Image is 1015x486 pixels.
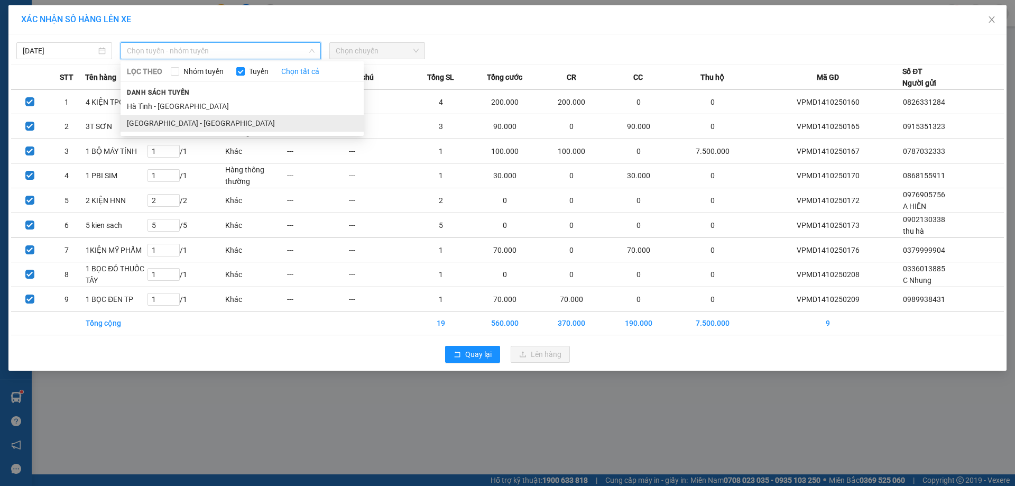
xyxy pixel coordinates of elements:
td: / 1 [147,238,225,262]
td: 0 [472,188,538,213]
td: --- [348,188,410,213]
td: 3 [48,139,85,163]
td: 0 [538,114,605,139]
div: Số ĐT Người gửi [902,66,936,89]
td: 9 [48,287,85,311]
td: 0 [472,213,538,238]
td: 370.000 [538,311,605,335]
td: --- [287,163,348,188]
span: close [988,15,996,24]
td: 4 KIỆN TPCN [85,90,147,114]
span: Tên hàng [85,71,116,83]
span: 0868155911 [903,171,945,180]
td: --- [348,262,410,287]
td: / 5 [147,213,225,238]
li: Hotline: 1900252555 [99,39,442,52]
td: Khác [225,238,287,262]
td: 0 [605,188,671,213]
td: 0 [605,262,671,287]
td: --- [348,213,410,238]
span: 0826331284 [903,98,945,106]
td: 0 [672,213,753,238]
td: 7 [48,238,85,262]
td: 0 [672,90,753,114]
td: 70.000 [472,287,538,311]
td: 2 [48,114,85,139]
li: Cổ Đạm, xã [GEOGRAPHIC_DATA], [GEOGRAPHIC_DATA] [99,26,442,39]
td: VPMD1410250176 [753,238,903,262]
td: 0 [605,139,671,163]
span: Danh sách tuyến [121,88,196,97]
td: Khác [225,139,287,163]
td: 0 [672,163,753,188]
span: Chọn tuyến - nhóm tuyến [127,43,315,59]
td: 5 kien sach [85,213,147,238]
td: 8 [48,262,85,287]
td: / 2 [147,188,225,213]
td: 1 [410,262,472,287]
td: 7.500.000 [672,311,753,335]
td: 200.000 [538,90,605,114]
span: 0976905756 [903,190,945,199]
a: Chọn tất cả [281,66,319,77]
span: Thu hộ [700,71,724,83]
span: down [309,48,315,54]
td: 4 [410,90,472,114]
span: Nhóm tuyến [179,66,228,77]
td: 0 [472,262,538,287]
button: Close [977,5,1007,35]
span: LỌC THEO [127,66,162,77]
span: Tuyến [245,66,273,77]
span: CR [567,71,576,83]
td: 1 [410,163,472,188]
li: Hà Tĩnh - [GEOGRAPHIC_DATA] [121,98,364,115]
td: 200.000 [472,90,538,114]
td: 190.000 [605,311,671,335]
td: Tổng cộng [85,311,147,335]
td: 30.000 [605,163,671,188]
td: VPMD1410250208 [753,262,903,287]
span: Quay lại [465,349,492,360]
td: 100.000 [472,139,538,163]
span: thu hà [903,227,924,235]
td: VPMD1410250167 [753,139,903,163]
span: Chọn chuyến [336,43,419,59]
td: 4 [48,163,85,188]
td: Khác [225,188,287,213]
td: --- [348,287,410,311]
span: 0989938431 [903,295,945,304]
input: 14/10/2025 [23,45,96,57]
td: 1 [410,238,472,262]
span: 0915351323 [903,122,945,131]
td: / 1 [147,262,225,287]
td: 3T SƠN [85,114,147,139]
span: rollback [454,351,461,359]
td: 90.000 [605,114,671,139]
td: --- [287,188,348,213]
span: Tổng cước [487,71,522,83]
td: 1 BỌC ĐỎ THUỐC TÂY [85,262,147,287]
td: 19 [410,311,472,335]
td: 1 PBI SIM [85,163,147,188]
span: 0787032333 [903,147,945,155]
td: VPMD1410250209 [753,287,903,311]
td: --- [348,163,410,188]
td: 0 [672,188,753,213]
td: 9 [753,311,903,335]
td: 0 [538,262,605,287]
td: 1 [410,139,472,163]
td: 2 [410,188,472,213]
td: 3 [410,114,472,139]
td: --- [287,139,348,163]
td: / 1 [147,163,225,188]
td: 1KIỆN MỸ PHẨM [85,238,147,262]
td: VPMD1410250173 [753,213,903,238]
td: --- [287,213,348,238]
td: --- [348,90,410,114]
span: CC [633,71,643,83]
td: 70.000 [472,238,538,262]
li: [GEOGRAPHIC_DATA] - [GEOGRAPHIC_DATA] [121,115,364,132]
td: --- [348,238,410,262]
td: --- [348,139,410,163]
td: 0 [538,163,605,188]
